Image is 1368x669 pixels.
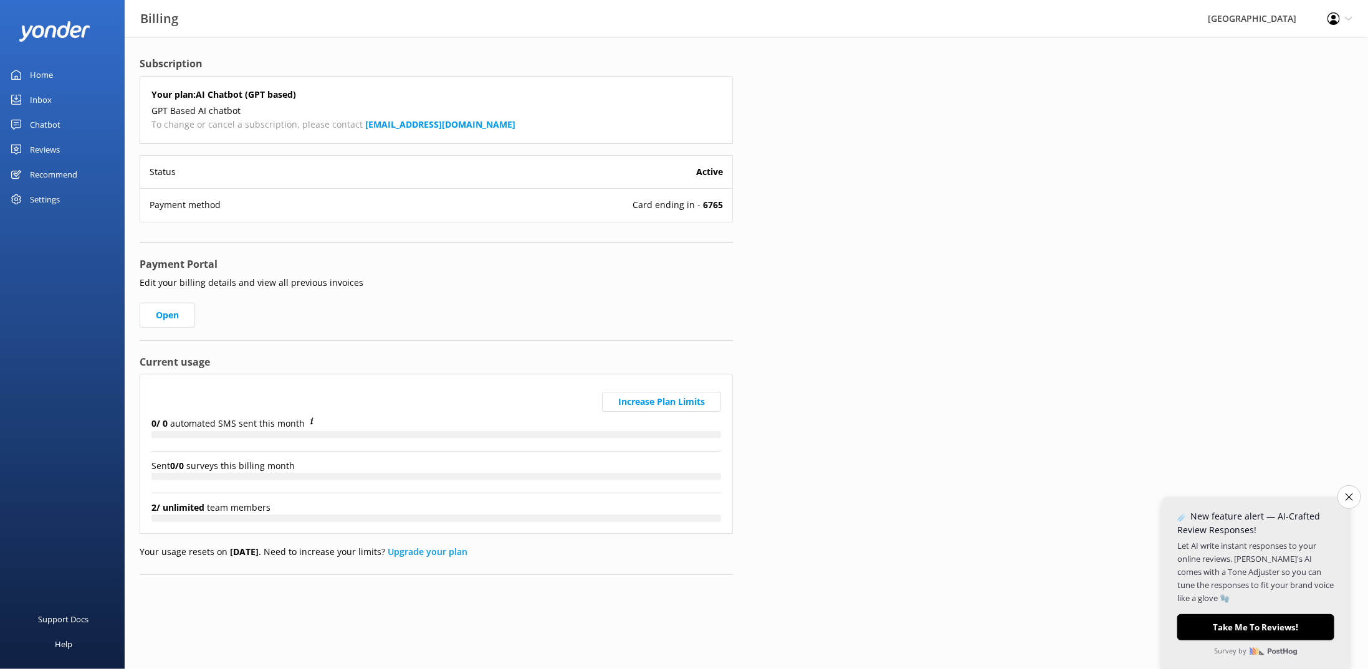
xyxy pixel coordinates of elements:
[140,9,178,29] h3: Billing
[151,88,721,102] h5: Your plan: AI Chatbot (GPT based)
[140,257,733,273] h4: Payment Portal
[150,198,221,212] p: Payment method
[696,165,723,179] b: Active
[151,417,170,429] strong: 0 / 0
[30,137,60,162] div: Reviews
[230,546,259,557] strong: [DATE]
[30,187,60,212] div: Settings
[140,545,733,559] p: Your usage resets on . Need to increase your limits?
[365,118,515,130] a: [EMAIL_ADDRESS][DOMAIN_NAME]
[140,303,195,328] a: Open
[151,417,721,430] p: automated SMS sent this month
[703,199,723,211] b: 6765
[30,112,60,137] div: Chatbot
[151,501,721,515] p: team members
[150,165,176,179] p: Status
[602,392,721,412] button: Increase Plan Limits
[151,459,721,473] p: Sent surveys this billing month
[140,354,733,371] h4: Current usage
[30,87,52,112] div: Inbox
[30,62,53,87] div: Home
[55,632,72,657] div: Help
[388,546,467,557] a: Upgrade your plan
[602,386,721,417] a: Increase Plan Limits
[39,607,89,632] div: Support Docs
[151,501,207,513] strong: 2 / unlimited
[170,460,186,472] strong: 0 / 0
[140,56,733,72] h4: Subscription
[140,276,733,290] p: Edit your billing details and view all previous invoices
[151,118,721,131] p: To change or cancel a subscription, please contact
[151,104,721,118] p: GPT Based AI chatbot
[19,21,90,42] img: yonder-white-logo.png
[30,162,77,187] div: Recommend
[633,198,723,212] span: Card ending in -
